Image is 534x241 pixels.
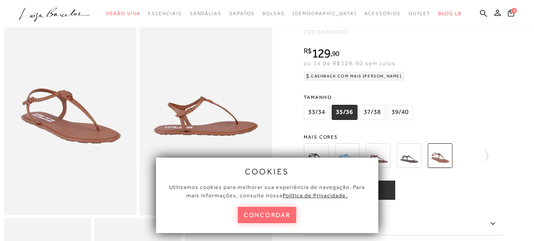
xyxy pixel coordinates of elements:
label: Descrição [304,212,502,235]
a: noSubCategoriesText [409,6,431,21]
img: Chinelo tira única azul [304,143,328,168]
div: Cashback com Mais [PERSON_NAME] [304,71,405,81]
img: CHINELO TIRA ÚNICA CASTANHO [428,143,452,168]
span: 35/36 [332,105,357,120]
a: noSubCategoriesText [106,6,140,21]
span: Acessórios [364,11,401,16]
i: R$ [304,47,312,54]
button: 0 [505,9,517,19]
span: 39/40 [387,105,413,120]
a: Política de Privacidade. [283,192,348,199]
img: image [4,17,137,215]
span: Essenciais [148,11,181,16]
span: 0 [511,8,517,13]
span: BLOG LB [438,11,461,16]
span: Utilizamos cookies para melhorar sua experiência de navegação. Para mais informações, consulte nossa [169,184,365,199]
a: noSubCategoriesText [148,6,181,21]
span: Bolsas [262,11,285,16]
img: CHINELO TIRA ÚNICA BORDÔ [366,143,390,168]
a: noSubCategoriesText [262,6,285,21]
span: Verão Viva [106,11,140,16]
span: [DEMOGRAPHIC_DATA] [293,11,357,16]
span: 37/38 [359,105,385,120]
a: noSubCategoriesText [229,6,254,21]
span: Sandálias [190,11,222,16]
button: concordar [238,207,297,223]
i: , [330,50,339,57]
img: image [140,17,272,215]
span: 129 [312,46,330,60]
span: ou 1x de R$129,90 sem juros [304,60,395,66]
span: cookies [245,167,289,176]
span: Mais cores [304,135,502,139]
span: 33/34 [304,105,330,120]
span: 503000032 [318,29,350,35]
span: Outlet [409,11,431,16]
a: BLOG LB [438,6,461,21]
span: 90 [332,49,339,58]
span: Sapatos [229,11,254,16]
a: noSubCategoriesText [293,6,357,21]
img: CHINELO TIRA ÚNICA AZUL [335,143,359,168]
a: noSubCategoriesText [190,6,222,21]
span: Tamanho [304,91,415,103]
div: CÓD: [304,29,463,34]
img: CHINELO TIRA ÚNICA CAFÉ [397,143,421,168]
a: noSubCategoriesText [364,6,401,21]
